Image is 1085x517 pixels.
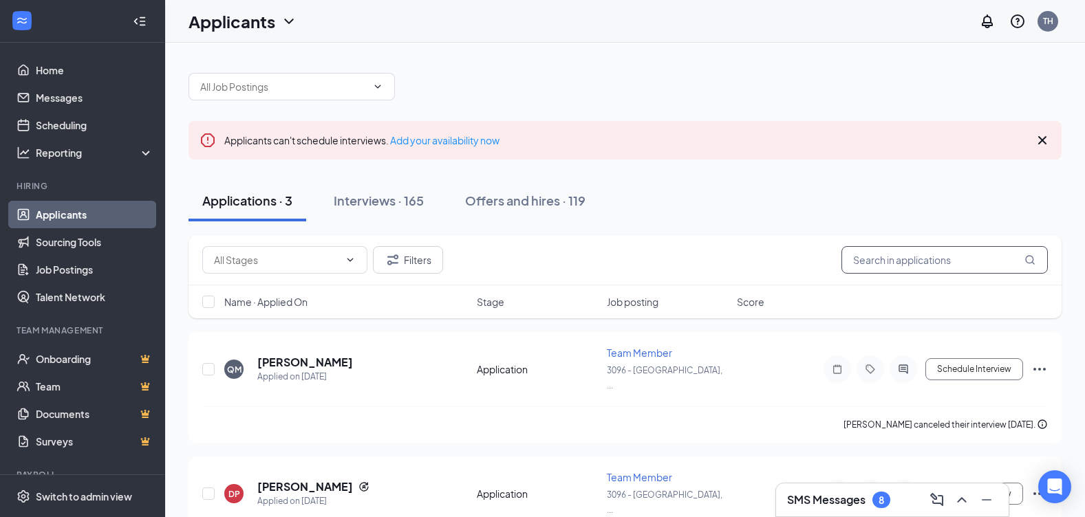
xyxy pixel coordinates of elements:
div: TH [1043,15,1053,27]
svg: WorkstreamLogo [15,14,29,27]
div: Hiring [17,180,151,192]
button: Minimize [976,489,998,511]
div: Applications · 3 [202,192,292,209]
span: Stage [477,295,504,309]
a: Add your availability now [390,134,499,146]
svg: MagnifyingGlass [1024,254,1035,265]
span: Job posting [607,295,658,309]
button: ChevronUp [951,489,973,511]
input: All Stages [214,252,339,267]
a: Home [36,56,153,84]
a: Scheduling [36,111,153,139]
div: Interviews · 165 [334,192,424,209]
a: Talent Network [36,283,153,311]
h5: [PERSON_NAME] [257,479,353,494]
svg: QuestionInfo [1009,13,1026,30]
svg: ChevronDown [345,254,356,265]
svg: Ellipses [1031,485,1048,502]
div: Open Intercom Messenger [1038,470,1071,503]
a: SurveysCrown [36,428,153,455]
button: Schedule Interview [925,358,1023,380]
span: Applicants can't schedule interviews. [224,134,499,146]
a: Job Postings [36,256,153,283]
span: 3096 - [GEOGRAPHIC_DATA], ... [607,489,722,515]
svg: Error [200,132,216,148]
svg: Note [829,364,846,375]
svg: Tag [862,364,879,375]
svg: Filter [385,252,401,268]
div: Switch to admin view [36,489,132,503]
span: Team Member [607,471,672,483]
svg: Notifications [979,13,996,30]
svg: ChevronUp [954,492,970,508]
svg: Ellipses [1031,361,1048,377]
div: DP [228,488,240,500]
div: [PERSON_NAME] canceled their interview [DATE]. [844,418,1048,432]
div: Application [477,487,599,500]
svg: ChevronDown [372,81,383,92]
svg: ComposeMessage [929,492,945,508]
span: 3096 - [GEOGRAPHIC_DATA], ... [607,365,722,390]
svg: Reapply [358,481,369,492]
svg: Collapse [133,14,147,28]
svg: Info [1037,419,1048,430]
svg: ChevronDown [281,13,297,30]
div: QM [227,364,241,375]
svg: Analysis [17,146,30,159]
svg: ActiveChat [895,364,912,375]
input: Search in applications [841,246,1048,274]
a: Sourcing Tools [36,228,153,256]
a: DocumentsCrown [36,400,153,428]
div: Payroll [17,469,151,481]
svg: Cross [1034,132,1051,148]
svg: Minimize [978,492,995,508]
a: Applicants [36,201,153,228]
div: Reporting [36,146,154,159]
a: OnboardingCrown [36,345,153,373]
div: Applied on [DATE] [257,370,353,384]
button: ComposeMessage [926,489,948,511]
span: Score [737,295,764,309]
input: All Job Postings [200,79,367,94]
div: Offers and hires · 119 [465,192,586,209]
div: 8 [879,494,884,506]
a: TeamCrown [36,373,153,400]
a: Messages [36,84,153,111]
div: Application [477,362,599,376]
h5: [PERSON_NAME] [257,355,353,370]
button: Filter Filters [373,246,443,274]
h3: SMS Messages [787,492,866,507]
svg: Settings [17,489,30,503]
div: Team Management [17,324,151,336]
span: Team Member [607,346,672,359]
div: Applied on [DATE] [257,494,369,508]
h1: Applicants [189,10,275,33]
span: Name · Applied On [224,295,308,309]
